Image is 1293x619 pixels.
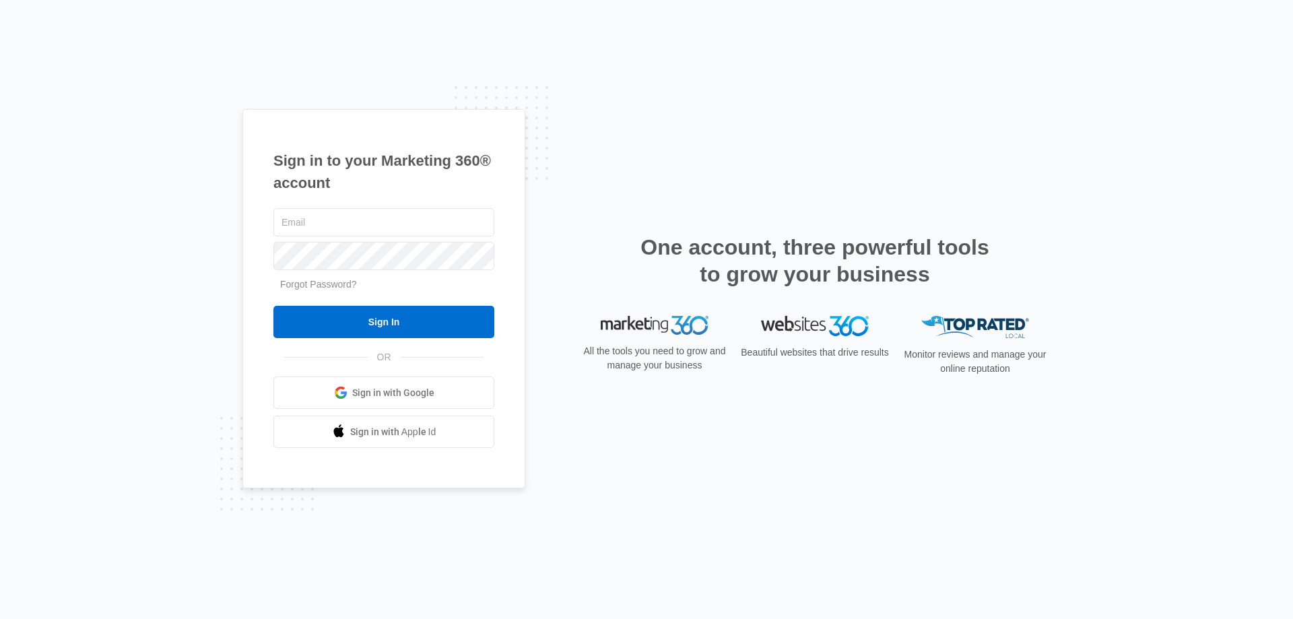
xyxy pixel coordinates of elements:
[350,425,436,439] span: Sign in with Apple Id
[601,316,708,335] img: Marketing 360
[739,346,890,360] p: Beautiful websites that drive results
[273,377,494,409] a: Sign in with Google
[636,234,993,288] h2: One account, three powerful tools to grow your business
[273,306,494,338] input: Sign In
[352,386,434,400] span: Sign in with Google
[579,344,730,372] p: All the tools you need to grow and manage your business
[280,279,357,290] a: Forgot Password?
[273,150,494,194] h1: Sign in to your Marketing 360® account
[761,316,869,335] img: Websites 360
[273,416,494,448] a: Sign in with Apple Id
[900,348,1051,376] p: Monitor reviews and manage your online reputation
[273,208,494,236] input: Email
[921,316,1029,338] img: Top Rated Local
[368,350,401,364] span: OR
